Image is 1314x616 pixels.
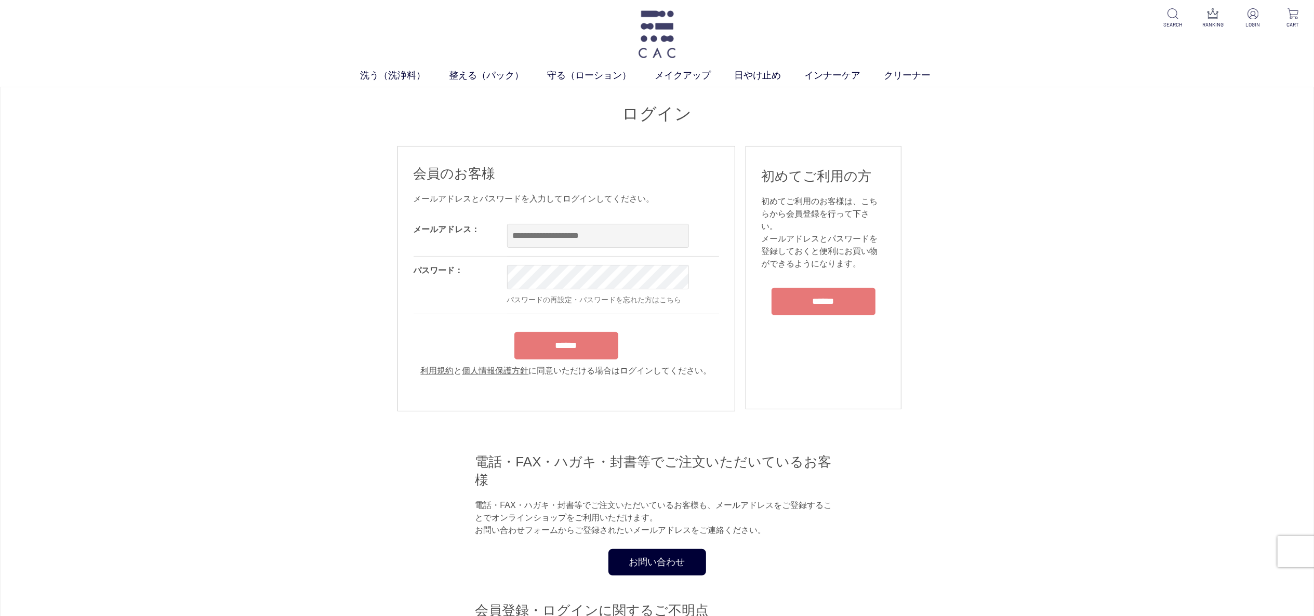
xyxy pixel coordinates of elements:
[414,365,719,377] div: と に同意いただける場合はログインしてください。
[884,69,954,83] a: クリーナー
[475,453,839,489] h2: 電話・FAX・ハガキ・封書等でご注文いただいているお客様
[507,296,682,304] a: パスワードの再設定・パスワードを忘れた方はこちら
[421,366,454,375] a: 利用規約
[762,195,885,270] div: 初めてご利用のお客様は、こちらから会員登録を行って下さい。 メールアドレスとパスワードを登録しておくと便利にお買い物ができるようになります。
[1280,8,1306,29] a: CART
[360,69,449,83] a: 洗う（洗浄料）
[462,366,529,375] a: 個人情報保護方針
[414,193,719,205] div: メールアドレスとパスワードを入力してログインしてください。
[1200,21,1226,29] p: RANKING
[414,166,496,181] span: 会員のお客様
[1240,21,1266,29] p: LOGIN
[1160,8,1186,29] a: SEARCH
[1200,8,1226,29] a: RANKING
[762,168,872,184] span: 初めてご利用の方
[414,266,463,275] label: パスワード：
[1240,8,1266,29] a: LOGIN
[414,225,480,234] label: メールアドレス：
[655,69,734,83] a: メイクアップ
[475,499,839,537] p: 電話・FAX・ハガキ・封書等でご注文いただいているお客様も、メールアドレスをご登録することでオンラインショップをご利用いただけます。 お問い合わせフォームからご登録されたいメールアドレスをご連絡...
[547,69,655,83] a: 守る（ローション）
[804,69,884,83] a: インナーケア
[449,69,547,83] a: 整える（パック）
[1160,21,1186,29] p: SEARCH
[734,69,804,83] a: 日やけ止め
[636,10,678,58] img: logo
[608,549,706,575] a: お問い合わせ
[1280,21,1306,29] p: CART
[397,103,917,125] h1: ログイン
